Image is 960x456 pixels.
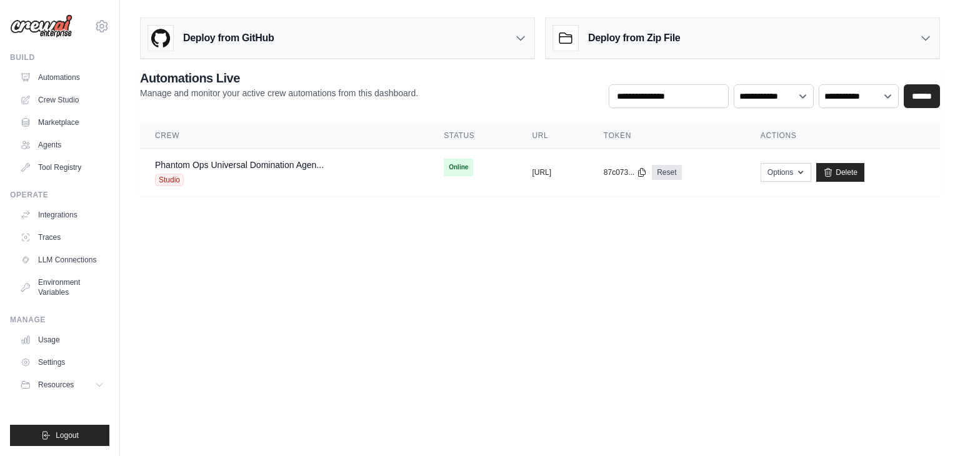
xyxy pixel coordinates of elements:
[517,123,588,149] th: URL
[38,380,74,390] span: Resources
[897,396,960,456] iframe: Chat Widget
[10,315,109,325] div: Manage
[140,87,418,99] p: Manage and monitor your active crew automations from this dashboard.
[148,26,173,51] img: GitHub Logo
[15,205,109,225] a: Integrations
[10,190,109,200] div: Operate
[15,67,109,87] a: Automations
[15,135,109,155] a: Agents
[15,375,109,395] button: Resources
[140,123,429,149] th: Crew
[140,69,418,87] h2: Automations Live
[761,163,811,182] button: Options
[746,123,940,149] th: Actions
[10,52,109,62] div: Build
[15,330,109,350] a: Usage
[155,160,324,170] a: Phantom Ops Universal Domination Agen...
[155,174,184,186] span: Studio
[10,14,72,38] img: Logo
[15,227,109,247] a: Traces
[56,430,79,440] span: Logout
[604,167,647,177] button: 87c073...
[589,123,746,149] th: Token
[15,272,109,302] a: Environment Variables
[15,90,109,110] a: Crew Studio
[444,159,473,176] span: Online
[15,352,109,372] a: Settings
[588,31,680,46] h3: Deploy from Zip File
[429,123,517,149] th: Status
[652,165,681,180] a: Reset
[15,250,109,270] a: LLM Connections
[15,112,109,132] a: Marketplace
[15,157,109,177] a: Tool Registry
[10,425,109,446] button: Logout
[816,163,864,182] a: Delete
[183,31,274,46] h3: Deploy from GitHub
